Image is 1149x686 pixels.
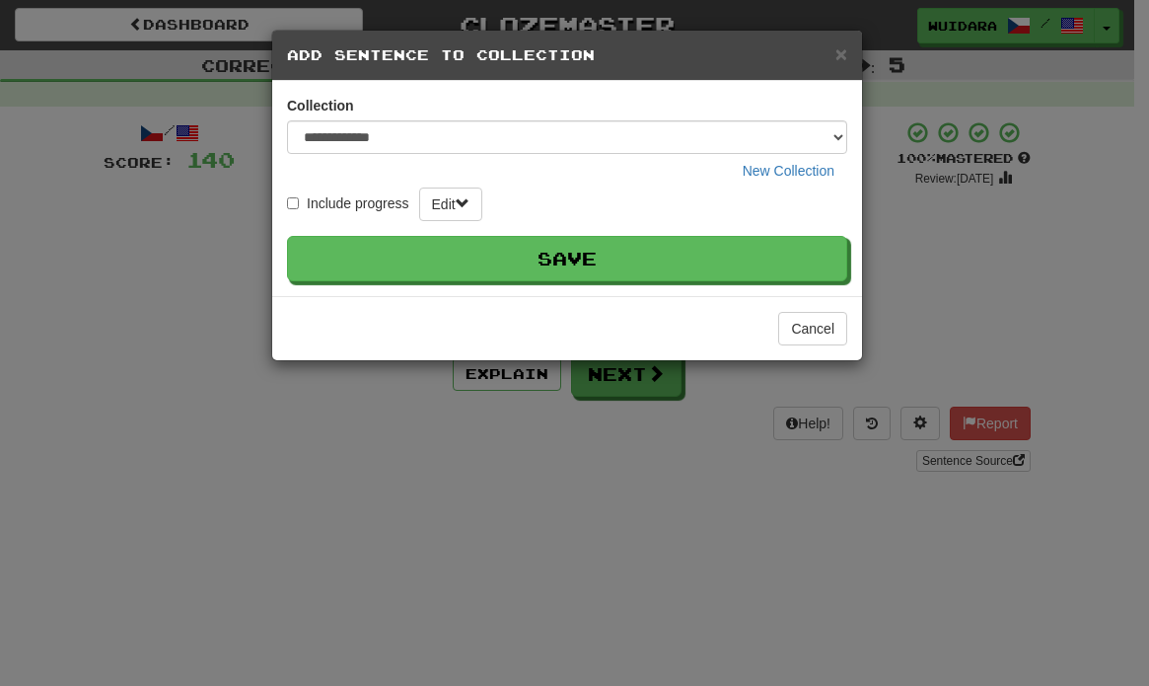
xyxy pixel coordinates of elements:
button: Edit [419,188,482,221]
span: × [835,42,847,65]
button: New Collection [730,154,847,188]
button: Close [835,43,847,64]
label: Include progress [287,193,409,213]
button: Cancel [778,312,847,345]
label: Collection [287,96,354,115]
input: Include progress [287,197,299,209]
button: Save [287,236,847,281]
h5: Add Sentence to Collection [287,45,847,65]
